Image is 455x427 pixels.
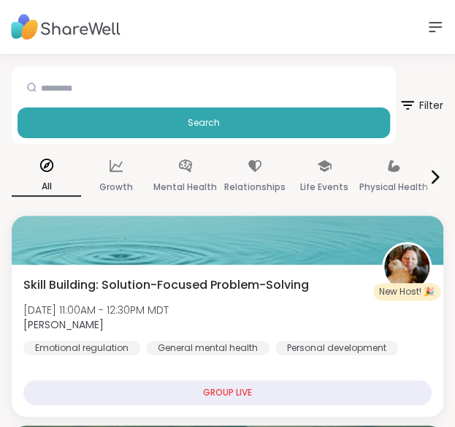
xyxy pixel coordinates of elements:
[384,244,429,290] img: LuAnn
[23,341,140,355] div: Emotional regulation
[188,116,220,129] span: Search
[12,178,81,197] p: All
[224,178,286,196] p: Relationships
[373,283,440,301] div: New Host! 🎉
[11,7,121,48] img: ShareWell Nav Logo
[23,303,169,317] span: [DATE] 11:00AM - 12:30PM MDT
[300,178,348,196] p: Life Events
[23,317,104,332] b: [PERSON_NAME]
[23,276,309,294] span: Skill Building: Solution-Focused Problem-Solving
[359,178,428,196] p: Physical Health
[18,107,390,138] button: Search
[153,178,217,196] p: Mental Health
[23,380,432,405] div: GROUP LIVE
[399,88,443,123] span: Filter
[399,67,443,144] button: Filter
[275,341,398,355] div: Personal development
[99,178,133,196] p: Growth
[146,341,269,355] div: General mental health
